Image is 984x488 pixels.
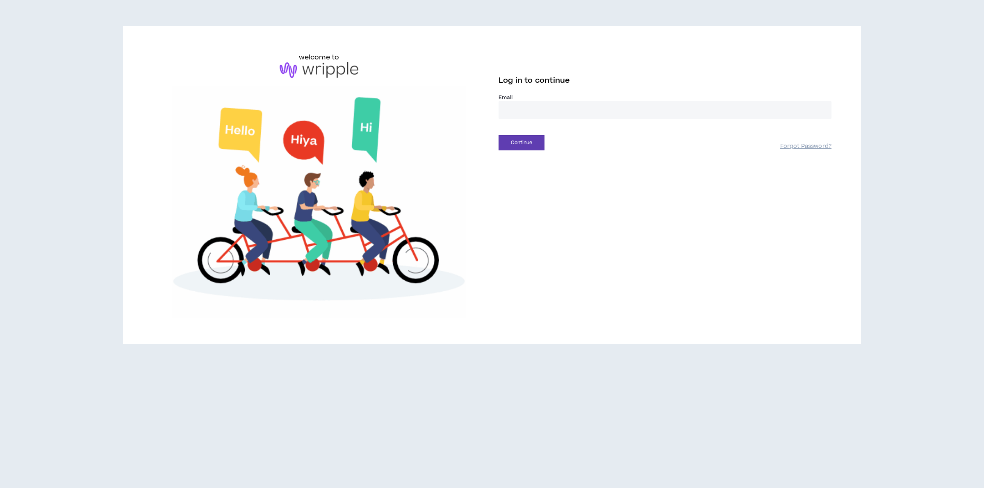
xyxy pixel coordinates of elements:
[780,143,831,150] a: Forgot Password?
[499,75,570,86] span: Log in to continue
[153,86,485,318] img: Welcome to Wripple
[499,94,831,101] label: Email
[299,52,339,62] h6: welcome to
[280,62,358,78] img: logo-brand.png
[499,135,544,150] button: Continue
